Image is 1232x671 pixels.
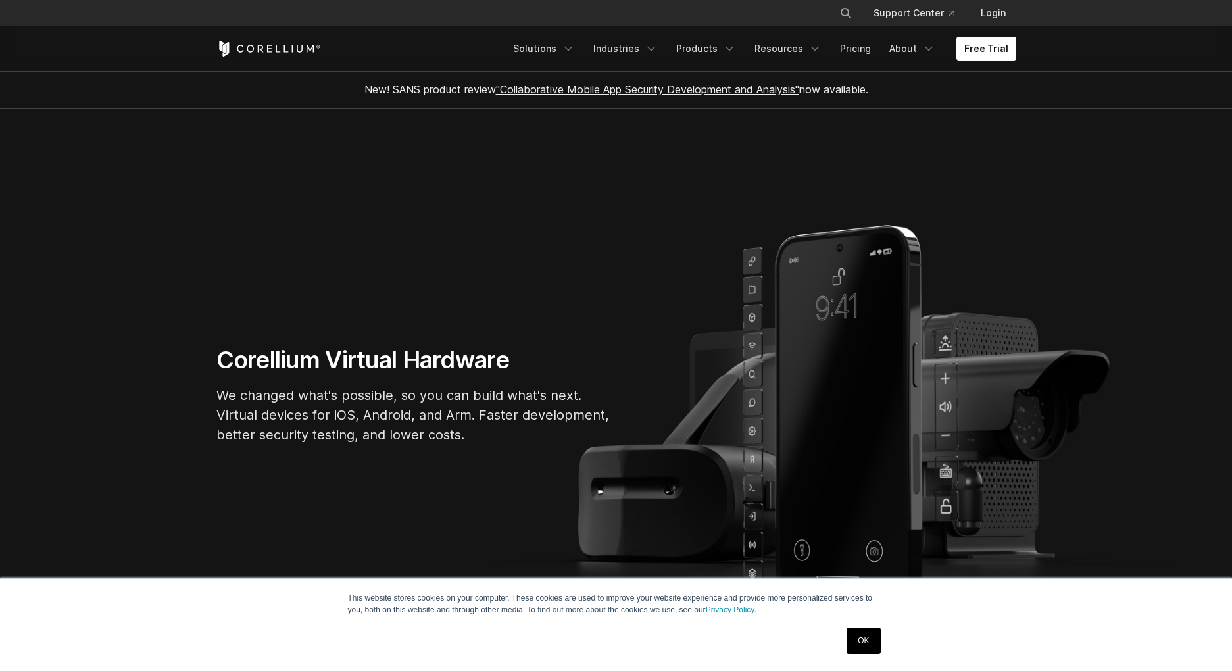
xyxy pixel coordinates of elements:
[832,37,879,61] a: Pricing
[847,628,880,654] a: OK
[585,37,666,61] a: Industries
[747,37,829,61] a: Resources
[348,592,885,616] p: This website stores cookies on your computer. These cookies are used to improve your website expe...
[881,37,943,61] a: About
[956,37,1016,61] a: Free Trial
[216,41,321,57] a: Corellium Home
[706,605,756,614] a: Privacy Policy.
[824,1,1016,25] div: Navigation Menu
[668,37,744,61] a: Products
[970,1,1016,25] a: Login
[496,83,799,96] a: "Collaborative Mobile App Security Development and Analysis"
[505,37,583,61] a: Solutions
[834,1,858,25] button: Search
[216,345,611,375] h1: Corellium Virtual Hardware
[216,385,611,445] p: We changed what's possible, so you can build what's next. Virtual devices for iOS, Android, and A...
[505,37,1016,61] div: Navigation Menu
[364,83,868,96] span: New! SANS product review now available.
[863,1,965,25] a: Support Center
